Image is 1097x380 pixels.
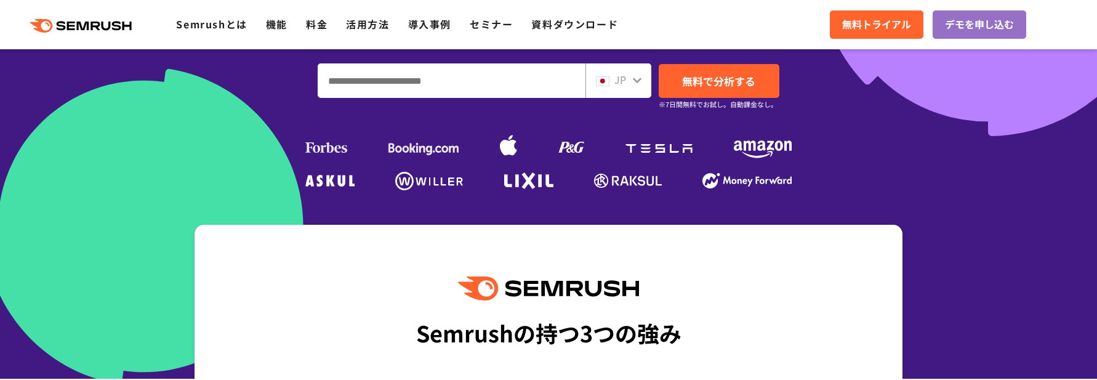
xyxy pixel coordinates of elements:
a: 導入事例 [408,17,451,31]
a: 機能 [266,17,287,31]
span: デモを申し込む [945,17,1014,33]
a: 資料ダウンロード [531,17,618,31]
a: デモを申し込む [933,10,1026,39]
a: 活用方法 [346,17,389,31]
small: ※7日間無料でお試し。自動課金なし。 [659,99,778,110]
a: 料金 [306,17,327,31]
a: 無料トライアル [830,10,923,39]
a: セミナー [470,17,513,31]
span: JP [614,72,626,87]
a: 無料で分析する [659,64,779,98]
a: Semrushとは [176,17,247,31]
input: ドメイン、キーワードまたはURLを入力してください [318,64,585,97]
div: Semrushの持つ3つの強み [416,310,681,355]
span: 無料トライアル [842,17,911,33]
img: Semrush [458,277,639,301]
span: 無料で分析する [682,73,755,89]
